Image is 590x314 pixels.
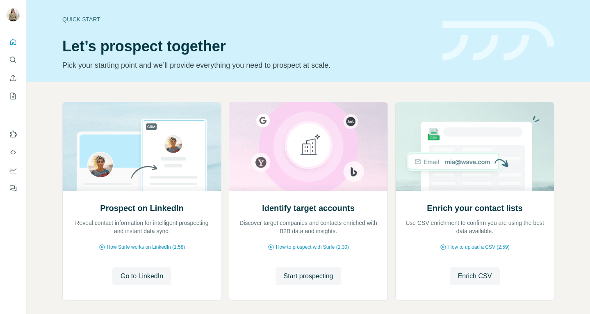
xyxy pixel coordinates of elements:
[229,102,388,191] img: Identify target accounts
[7,53,20,67] button: Search
[284,271,333,281] span: Start prospecting
[62,60,433,71] p: Pick your starting point and we’ll provide everything you need to prospect at scale.
[7,89,20,103] button: My lists
[276,243,349,251] span: How to prospect with Surfe (1:30)
[7,8,20,21] img: Avatar
[458,271,492,281] span: Enrich CSV
[237,219,379,235] p: Discover target companies and contacts enriched with B2B data and insights.
[62,15,433,23] div: Quick start
[442,21,554,61] img: banner
[7,181,20,196] button: Feedback
[7,127,20,142] button: Use Surfe on LinkedIn
[71,219,213,235] p: Reveal contact information for intelligent prospecting and instant data sync.
[7,71,20,85] button: Enrich CSV
[62,38,433,55] h1: Let’s prospect together
[107,243,185,251] span: How Surfe works on LinkedIn (1:58)
[427,202,522,214] h2: Enrich your contact lists
[262,202,355,214] h2: Identify target accounts
[448,243,509,251] span: How to upload a CSV (2:59)
[7,163,20,178] button: Dashboard
[100,202,183,214] h2: Prospect on LinkedIn
[276,267,342,285] button: Start prospecting
[7,145,20,160] button: Use Surfe API
[112,267,171,285] button: Go to LinkedIn
[395,102,554,191] img: Enrich your contact lists
[450,267,500,285] button: Enrich CSV
[404,219,546,235] p: Use CSV enrichment to confirm you are using the best data available.
[7,34,20,49] button: Quick start
[62,102,221,191] img: Prospect on LinkedIn
[121,271,163,281] span: Go to LinkedIn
